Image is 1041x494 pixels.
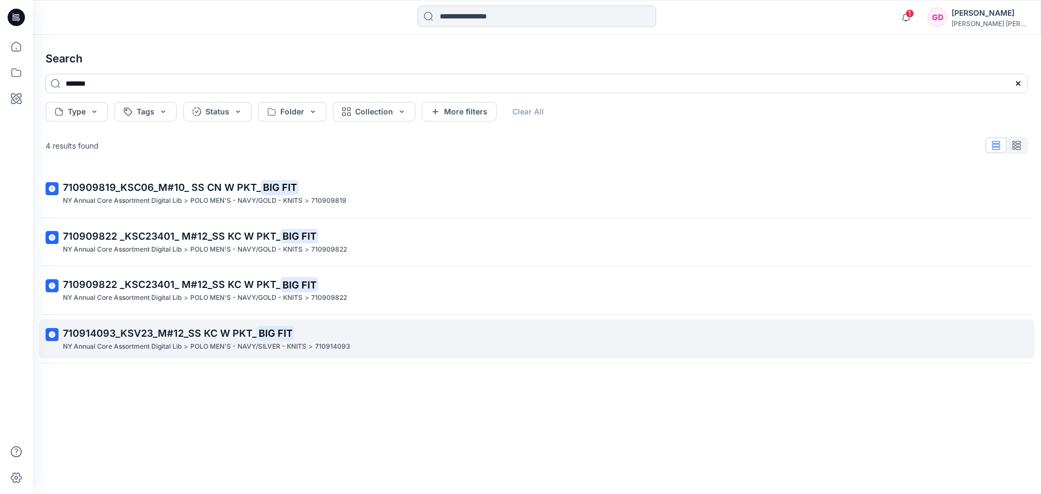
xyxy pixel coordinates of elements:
mark: BIG FIT [256,325,294,341]
p: > [309,341,313,352]
button: Folder [258,102,326,121]
p: > [305,292,309,304]
a: 710909819_KSC06_M#10_ SS CN W PKT_BIG FITNY Annual Core Assortment Digital Lib>POLO MEN'S - NAVY/... [39,174,1034,213]
div: [PERSON_NAME] [952,7,1027,20]
a: 710909822 _KSC23401_ M#12_SS KC W PKT_BIG FITNY Annual Core Assortment Digital Lib>POLO MEN'S - N... [39,271,1034,310]
button: Tags [114,102,177,121]
h4: Search [37,43,1037,74]
p: > [184,341,188,352]
p: NY Annual Core Assortment Digital Lib [63,341,182,352]
p: > [305,244,309,255]
span: 710909822 _KSC23401_ M#12_SS KC W PKT_ [63,230,280,242]
p: > [305,195,309,207]
p: POLO MEN'S - NAVY/GOLD - KNITS [190,292,303,304]
span: 710909819_KSC06_M#10_ SS CN W PKT_ [63,182,261,193]
button: Status [183,102,252,121]
span: 710909822 _KSC23401_ M#12_SS KC W PKT_ [63,279,280,290]
p: 4 results found [46,140,99,151]
p: POLO MEN'S - NAVY/GOLD - KNITS [190,195,303,207]
span: 710914093_KSV23_M#12_SS KC W PKT_ [63,328,256,339]
p: 710914093 [315,341,350,352]
p: > [184,292,188,304]
p: POLO MEN'S - NAVY/GOLD - KNITS [190,244,303,255]
p: 710909822 [311,244,347,255]
a: 710909822 _KSC23401_ M#12_SS KC W PKT_BIG FITNY Annual Core Assortment Digital Lib>POLO MEN'S - N... [39,222,1034,262]
p: NY Annual Core Assortment Digital Lib [63,244,182,255]
button: More filters [422,102,497,121]
button: Collection [333,102,415,121]
mark: BIG FIT [280,277,318,292]
p: NY Annual Core Assortment Digital Lib [63,195,182,207]
span: 1 [905,9,914,18]
p: NY Annual Core Assortment Digital Lib [63,292,182,304]
div: [PERSON_NAME] [PERSON_NAME] [952,20,1027,28]
a: 710914093_KSV23_M#12_SS KC W PKT_BIG FITNY Annual Core Assortment Digital Lib>POLO MEN'S - NAVY/S... [39,319,1034,359]
div: GD [928,8,947,27]
p: 710909819 [311,195,346,207]
p: > [184,244,188,255]
p: > [184,195,188,207]
button: Type [46,102,108,121]
mark: BIG FIT [280,228,318,243]
mark: BIG FIT [261,179,299,195]
p: POLO MEN'S - NAVY/SILVER - KNITS [190,341,306,352]
p: 710909822 [311,292,347,304]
